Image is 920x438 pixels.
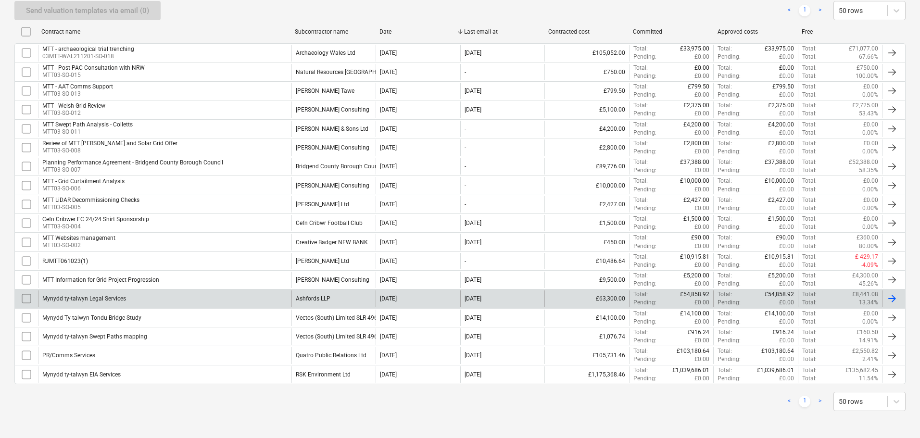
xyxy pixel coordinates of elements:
p: £0.00 [694,318,709,326]
div: Blake Clough Consulting [296,106,369,113]
p: Pending : [633,186,656,194]
p: Pending : [718,242,741,250]
div: Blake Clough Consulting [296,276,369,283]
p: £14,100.00 [765,310,794,318]
div: [DATE] [465,88,481,94]
p: MTT03-SO-012 [42,109,105,117]
p: Total : [718,290,732,299]
div: £450.00 [544,234,629,250]
p: £10,915.81 [765,253,794,261]
div: £10,486.64 [544,253,629,269]
p: £0.00 [779,242,794,250]
p: Total : [633,290,648,299]
p: £5,200.00 [768,272,794,280]
div: Committed [633,28,710,35]
p: Total : [802,158,817,166]
p: Total : [802,234,817,242]
p: Pending : [633,280,656,288]
p: Total : [802,53,817,61]
p: 100.00% [856,72,878,80]
p: £1,500.00 [768,215,794,223]
p: Total : [802,242,817,250]
p: £0.00 [694,64,709,72]
p: MTT03-SO-007 [42,166,223,174]
p: Total : [633,121,648,129]
a: Page 1 is your current page [799,5,810,16]
p: Total : [633,347,648,355]
p: Total : [802,83,817,91]
div: [DATE] [465,295,481,302]
p: Total : [802,196,817,204]
div: MTT - Welsh Grid Review [42,102,105,109]
p: Total : [802,148,817,156]
p: £0.00 [779,91,794,99]
p: Total : [802,261,817,269]
div: [DATE] [465,106,481,113]
p: £54,858.92 [680,290,709,299]
p: Pending : [718,72,741,80]
p: £-429.17 [855,253,878,261]
p: £360.00 [857,234,878,242]
p: £2,375.00 [683,101,709,110]
p: Total : [802,310,817,318]
div: [DATE] [380,163,397,170]
p: Pending : [718,261,741,269]
p: Total : [802,337,817,345]
p: Pending : [633,91,656,99]
p: Total : [802,177,817,185]
p: 0.00% [862,186,878,194]
div: Natural Resources Wales [296,69,400,75]
div: RJMTT061023(1) [42,258,88,264]
div: [DATE] [465,314,481,321]
div: £799.50 [544,83,629,99]
p: 53.43% [859,110,878,118]
div: - [465,125,466,132]
p: Total : [802,45,817,53]
div: [DATE] [465,333,481,340]
p: MTT03-SO-011 [42,128,133,136]
a: Next page [814,5,826,16]
div: £1,175,368.46 [544,366,629,383]
p: Total : [802,72,817,80]
div: - [465,144,466,151]
p: £0.00 [863,177,878,185]
p: Total : [718,101,732,110]
p: Pending : [633,72,656,80]
div: Awel Aman Tawe [296,88,354,94]
p: £71,077.00 [849,45,878,53]
div: Mynydd ty-talwyn Legal Services [42,295,126,302]
div: Planning Performance Agreement - Bridgend County Borough Council [42,159,223,166]
p: 0.00% [862,318,878,326]
div: MTT - archaeological trial trenching [42,46,134,52]
div: £105,731.46 [544,347,629,363]
p: Pending : [633,261,656,269]
div: - [465,201,466,208]
p: MTT03-SO-006 [42,185,125,193]
p: Total : [718,45,732,53]
div: Blake Clough Consulting [296,144,369,151]
p: Total : [802,299,817,307]
div: Date [379,28,456,35]
div: £105,052.00 [544,45,629,61]
div: £1,076.74 [544,328,629,345]
div: Free [802,28,879,35]
p: Pending : [718,91,741,99]
div: - [465,163,466,170]
p: MTT03-SO-005 [42,203,139,212]
div: £5,100.00 [544,101,629,118]
p: £0.00 [863,310,878,318]
p: £0.00 [779,72,794,80]
p: 80.00% [859,242,878,250]
div: MTT Swept Path Analysis - Colletts [42,121,133,128]
div: Dulas Ltd [296,201,349,208]
p: Pending : [633,129,656,137]
p: Pending : [633,223,656,231]
p: Pending : [633,166,656,175]
div: £14,100.00 [544,310,629,326]
div: £4,200.00 [544,121,629,137]
p: Total : [718,310,732,318]
p: Total : [633,177,648,185]
p: Total : [633,101,648,110]
p: Total : [633,45,648,53]
p: £0.00 [779,337,794,345]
